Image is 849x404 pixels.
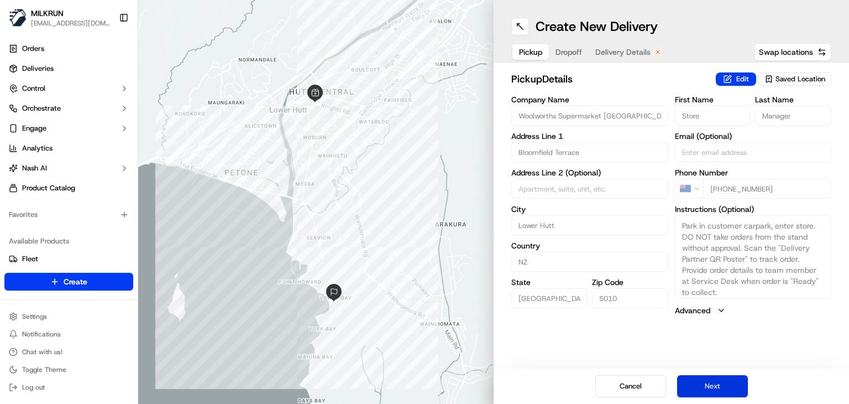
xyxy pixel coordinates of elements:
span: Swap locations [759,46,813,58]
span: Log out [22,383,45,392]
button: Settings [4,309,133,324]
input: Enter address [511,142,668,162]
span: Control [22,84,45,94]
label: Address Line 1 [511,132,668,140]
label: Country [511,242,668,250]
button: Advanced [675,305,832,316]
label: Last Name [755,96,831,103]
label: Phone Number [675,169,832,177]
span: Orchestrate [22,103,61,113]
label: Advanced [675,305,710,316]
button: Edit [716,72,756,86]
span: Nash AI [22,163,47,173]
a: Fleet [9,254,129,264]
span: Toggle Theme [22,365,66,374]
button: Notifications [4,327,133,342]
span: Delivery Details [595,46,651,58]
input: Enter email address [675,142,832,162]
h1: Create New Delivery [536,18,658,35]
label: City [511,205,668,213]
span: Settings [22,312,47,321]
label: State [511,278,588,286]
button: Nash AI [4,159,133,177]
div: Favorites [4,206,133,224]
label: Zip Code [592,278,668,286]
input: Enter state [511,288,588,308]
label: Instructions (Optional) [675,205,832,213]
span: Saved Location [775,74,825,84]
label: Email (Optional) [675,132,832,140]
div: Available Products [4,232,133,250]
span: Engage [22,123,46,133]
button: Orchestrate [4,100,133,117]
a: Product Catalog [4,179,133,197]
button: Chat with us! [4,344,133,360]
span: Product Catalog [22,183,75,193]
input: Enter phone number [703,179,832,199]
span: Fleet [22,254,38,264]
input: Enter zip code [592,288,668,308]
span: Notifications [22,330,61,339]
span: Analytics [22,143,53,153]
button: Swap locations [754,43,831,61]
textarea: Park in customer carpark, enter store. DO NOT take orders from the stand without approval. Scan t... [675,215,832,298]
a: Deliveries [4,60,133,77]
span: Pickup [519,46,542,58]
button: Cancel [595,375,666,397]
button: Log out [4,380,133,395]
button: Next [677,375,748,397]
a: Analytics [4,139,133,157]
button: Create [4,273,133,291]
button: Fleet [4,250,133,268]
button: MILKRUNMILKRUN[EMAIL_ADDRESS][DOMAIN_NAME] [4,4,114,31]
input: Enter company name [511,106,668,126]
button: MILKRUN [31,8,64,19]
input: Enter country [511,252,668,272]
span: Dropoff [555,46,582,58]
img: MILKRUN [9,9,27,27]
button: [EMAIL_ADDRESS][DOMAIN_NAME] [31,19,110,28]
label: Company Name [511,96,668,103]
button: Engage [4,120,133,137]
label: First Name [675,96,751,103]
span: Orders [22,44,44,54]
button: Toggle Theme [4,362,133,377]
span: Deliveries [22,64,54,74]
button: Saved Location [758,71,831,87]
input: Enter city [511,215,668,235]
input: Enter last name [755,106,831,126]
input: Apartment, suite, unit, etc. [511,179,668,199]
input: Enter first name [675,106,751,126]
a: Orders [4,40,133,58]
span: Chat with us! [22,348,62,356]
h2: pickup Details [511,71,709,87]
button: Control [4,80,133,97]
label: Address Line 2 (Optional) [511,169,668,177]
span: Create [64,276,87,287]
